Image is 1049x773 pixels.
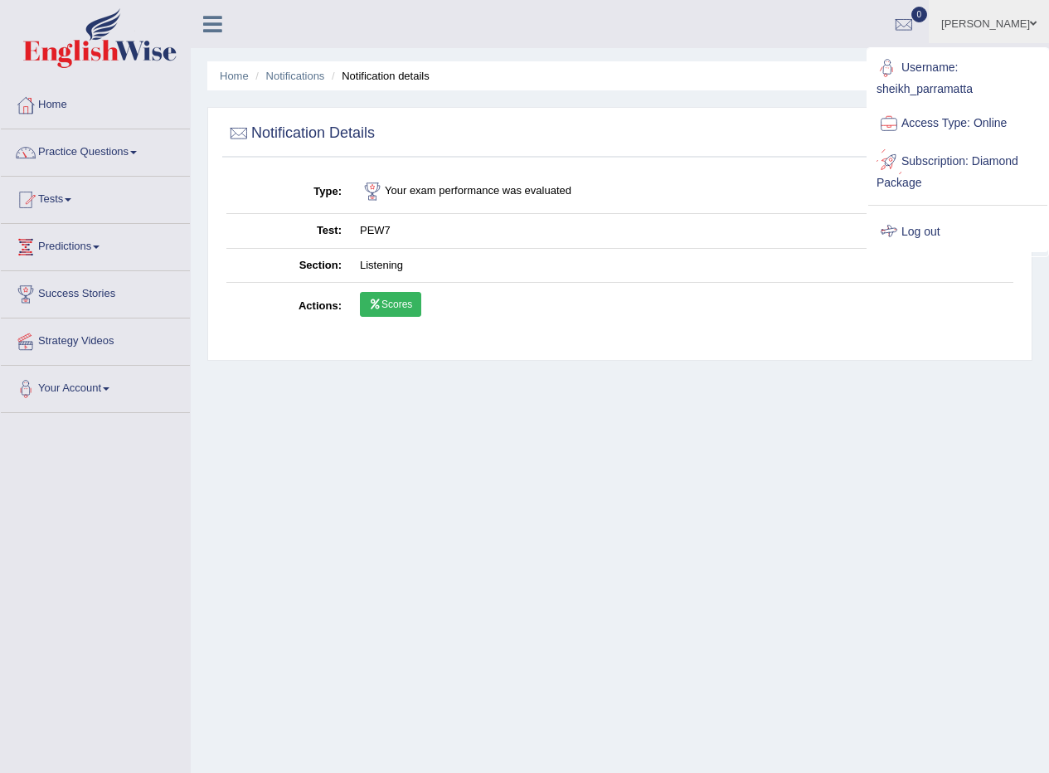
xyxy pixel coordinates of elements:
[226,121,375,146] h2: Notification Details
[1,318,190,360] a: Strategy Videos
[868,143,1047,198] a: Subscription: Diamond Package
[226,170,351,214] th: Type
[1,82,190,124] a: Home
[1,129,190,171] a: Practice Questions
[226,214,351,249] th: Test
[1,177,190,218] a: Tests
[868,105,1047,143] a: Access Type: Online
[226,283,351,331] th: Actions
[328,68,430,84] li: Notification details
[351,214,1013,249] td: PEW7
[911,7,928,22] span: 0
[220,70,249,82] a: Home
[360,292,421,317] a: Scores
[1,271,190,313] a: Success Stories
[266,70,325,82] a: Notifications
[351,170,1013,214] td: Your exam performance was evaluated
[868,49,1047,105] a: Username: sheikh_parramatta
[226,248,351,283] th: Section
[868,213,1047,251] a: Log out
[1,224,190,265] a: Predictions
[351,248,1013,283] td: Listening
[1,366,190,407] a: Your Account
